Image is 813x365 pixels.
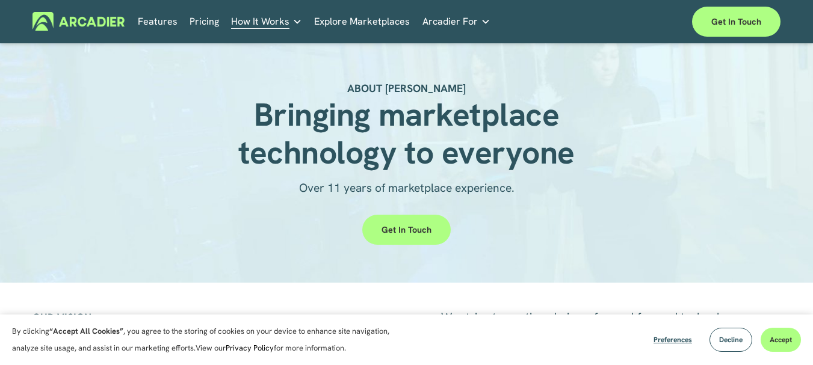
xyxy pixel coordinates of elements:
[49,326,123,336] strong: “Accept All Cookies”
[761,328,801,352] button: Accept
[709,328,752,352] button: Decline
[719,335,743,345] span: Decline
[231,13,289,30] span: How It Works
[422,13,478,30] span: Arcadier For
[32,12,125,31] img: Arcadier
[299,180,515,195] span: Over 11 years of marketplace experience.
[32,310,91,324] strong: OUR VISION
[362,215,451,245] a: Get in touch
[692,7,781,37] a: Get in touch
[190,12,219,31] a: Pricing
[226,343,274,353] a: Privacy Policy
[138,12,178,31] a: Features
[654,335,692,345] span: Preferences
[645,328,701,352] button: Preferences
[231,12,302,31] a: folder dropdown
[12,323,403,357] p: By clicking , you agree to the storing of cookies on your device to enhance site navigation, anal...
[422,12,490,31] a: folder dropdown
[238,94,574,173] strong: Bringing marketplace technology to everyone
[347,81,466,95] strong: ABOUT [PERSON_NAME]
[770,335,792,345] span: Accept
[314,12,410,31] a: Explore Marketplaces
